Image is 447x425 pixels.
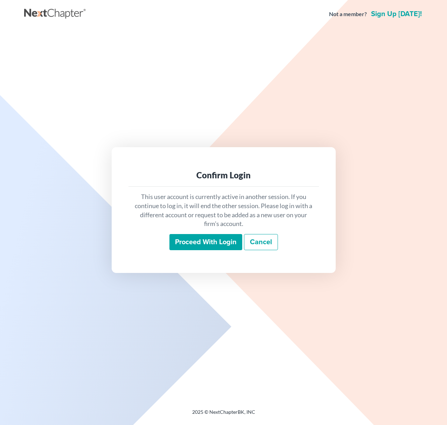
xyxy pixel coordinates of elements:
p: This user account is currently active in another session. If you continue to log in, it will end ... [134,192,313,228]
a: Sign up [DATE]! [370,11,423,18]
div: 2025 © NextChapterBK, INC [24,409,423,421]
strong: Not a member? [329,10,367,18]
input: Proceed with login [169,234,242,250]
div: Confirm Login [134,170,313,181]
a: Cancel [244,234,278,250]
